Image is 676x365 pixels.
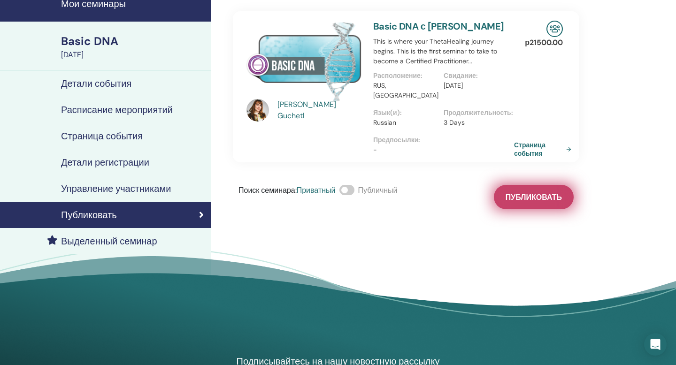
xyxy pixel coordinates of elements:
p: Продолжительность : [444,108,508,118]
p: Язык(и) : [373,108,438,118]
p: RUS, [GEOGRAPHIC_DATA] [373,81,438,100]
h4: Страница события [61,130,143,142]
button: Публиковать [494,185,574,209]
div: Basic DNA [61,33,206,49]
img: default.jpg [246,99,269,122]
img: In-Person Seminar [546,21,563,37]
p: Свидание : [444,71,508,81]
span: Приватный [297,185,336,195]
p: 3 Days [444,118,508,128]
a: [PERSON_NAME] Guchetl [277,99,364,122]
a: Страница события [514,141,575,158]
img: Basic DNA [246,21,362,102]
h4: Выделенный семинар [61,236,157,247]
p: Расположение : [373,71,438,81]
p: [DATE] [444,81,508,91]
div: Open Intercom Messenger [644,333,667,356]
p: Предпосылки : [373,135,514,145]
h4: Управление участниками [61,183,171,194]
h4: Публиковать [61,209,117,221]
span: Публичный [358,185,398,195]
span: Поиск семинара : [238,185,297,195]
h4: Детали регистрации [61,157,149,168]
p: р 21500.00 [525,37,563,48]
span: Публиковать [506,192,562,202]
div: [DATE] [61,49,206,61]
a: Basic DNA[DATE] [55,33,211,61]
h4: Детали события [61,78,131,89]
p: This is where your ThetaHealing journey begins. This is the first seminar to take to become a Cer... [373,37,514,66]
p: Russian [373,118,438,128]
h4: Расписание мероприятий [61,104,173,115]
a: Basic DNA с [PERSON_NAME] [373,20,504,32]
p: - [373,145,514,155]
